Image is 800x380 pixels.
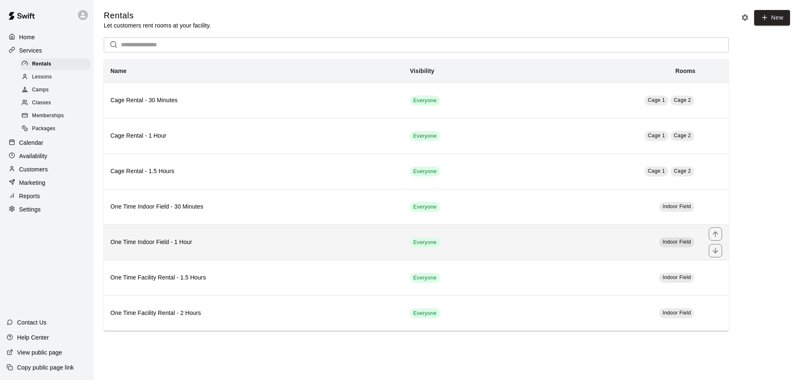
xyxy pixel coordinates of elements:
h6: One Time Indoor Field - 30 Minutes [110,202,397,211]
p: Home [19,33,35,41]
span: Cage 2 [674,133,691,138]
span: Rentals [32,60,51,68]
span: Everyone [410,239,440,247]
a: Memberships [20,110,94,123]
p: View public page [17,348,62,357]
h6: Cage Rental - 30 Minutes [110,96,397,105]
div: Rentals [20,58,90,70]
span: Lessons [32,73,52,81]
a: Lessons [20,70,94,83]
a: Calendar [7,136,87,149]
div: Lessons [20,71,90,83]
p: Copy public page link [17,363,74,372]
span: Indoor Field [662,239,691,245]
button: move item up [709,227,722,241]
p: Reports [19,192,40,200]
p: Marketing [19,179,45,187]
b: Rooms [675,68,695,74]
p: Help Center [17,333,49,342]
span: Everyone [410,168,440,176]
div: This service is visible to all of your customers [410,166,440,176]
h6: One Time Facility Rental - 1.5 Hours [110,273,397,282]
span: Cage 2 [674,168,691,174]
div: This service is visible to all of your customers [410,96,440,106]
span: Packages [32,125,55,133]
div: Packages [20,123,90,135]
span: Cage 1 [648,97,665,103]
a: Marketing [7,176,87,189]
span: Classes [32,99,51,107]
div: This service is visible to all of your customers [410,273,440,283]
div: This service is visible to all of your customers [410,237,440,247]
h6: Cage Rental - 1 Hour [110,131,397,141]
span: Everyone [410,203,440,211]
span: Cage 1 [648,168,665,174]
a: Settings [7,203,87,216]
span: Everyone [410,132,440,140]
span: Everyone [410,310,440,317]
h6: One Time Indoor Field - 1 Hour [110,238,397,247]
a: Services [7,44,87,57]
a: Packages [20,123,94,136]
button: move item down [709,244,722,257]
div: Memberships [20,110,90,122]
span: Indoor Field [662,204,691,209]
h6: One Time Facility Rental - 2 Hours [110,309,397,318]
a: New [754,10,790,25]
a: Availability [7,150,87,162]
span: Memberships [32,112,64,120]
div: This service is visible to all of your customers [410,131,440,141]
a: Home [7,31,87,43]
b: Name [110,68,127,74]
p: Let customers rent rooms at your facility. [104,21,211,30]
table: simple table [104,59,729,331]
p: Contact Us [17,318,47,327]
span: Indoor Field [662,274,691,280]
a: Camps [20,84,94,97]
a: Customers [7,163,87,176]
span: Indoor Field [662,310,691,316]
div: Camps [20,84,90,96]
p: Services [19,46,42,55]
span: Everyone [410,97,440,105]
h6: Cage Rental - 1.5 Hours [110,167,397,176]
p: Customers [19,165,48,174]
b: Visibility [410,68,435,74]
h5: Rentals [104,10,211,21]
a: Classes [20,97,94,110]
div: This service is visible to all of your customers [410,308,440,318]
span: Camps [32,86,49,94]
a: Rentals [20,58,94,70]
div: Classes [20,97,90,109]
span: Cage 2 [674,97,691,103]
p: Availability [19,152,47,160]
span: Cage 1 [648,133,665,138]
div: This service is visible to all of your customers [410,202,440,212]
a: Reports [7,190,87,202]
button: Rental settings [739,11,751,24]
span: Everyone [410,274,440,282]
p: Settings [19,205,41,214]
p: Calendar [19,138,43,147]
